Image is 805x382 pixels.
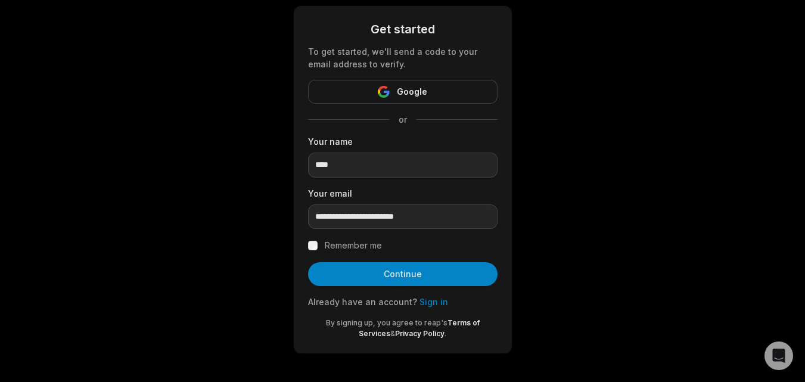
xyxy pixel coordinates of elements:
[397,85,427,99] span: Google
[445,329,446,338] span: .
[308,135,498,148] label: Your name
[359,318,480,338] a: Terms of Services
[308,80,498,104] button: Google
[308,187,498,200] label: Your email
[326,318,447,327] span: By signing up, you agree to reap's
[308,45,498,70] div: To get started, we'll send a code to your email address to verify.
[308,297,417,307] span: Already have an account?
[308,20,498,38] div: Get started
[390,329,395,338] span: &
[395,329,445,338] a: Privacy Policy
[389,113,417,126] span: or
[419,297,448,307] a: Sign in
[764,341,793,370] div: Open Intercom Messenger
[308,262,498,286] button: Continue
[325,238,382,253] label: Remember me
